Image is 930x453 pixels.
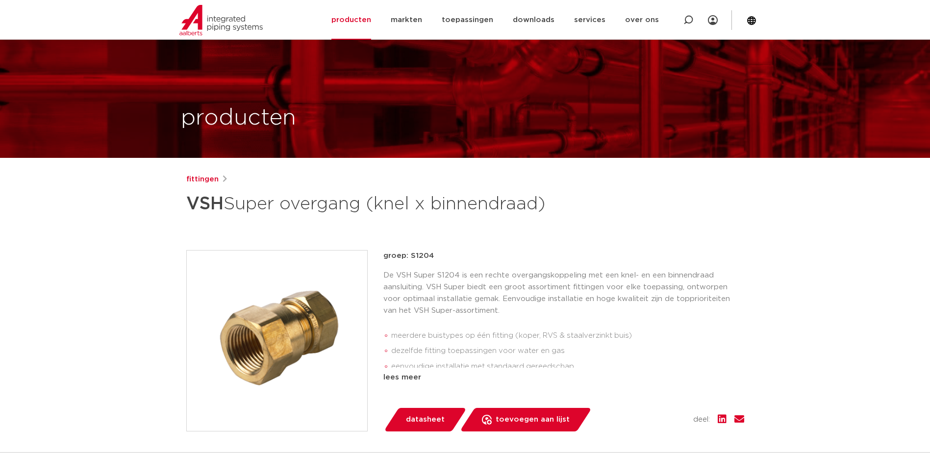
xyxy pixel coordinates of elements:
img: Product Image for VSH Super overgang (knel x binnendraad) [187,251,367,431]
li: eenvoudige installatie met standaard gereedschap [391,359,744,375]
span: datasheet [406,412,445,428]
a: fittingen [186,174,219,185]
span: toevoegen aan lijst [496,412,570,428]
li: meerdere buistypes op één fitting (koper, RVS & staalverzinkt buis) [391,328,744,344]
p: groep: S1204 [383,250,744,262]
strong: VSH [186,195,224,213]
li: dezelfde fitting toepassingen voor water en gas [391,343,744,359]
h1: Super overgang (knel x binnendraad) [186,189,554,219]
span: deel: [693,414,710,426]
p: De VSH Super S1204 is een rechte overgangskoppeling met een knel- en een binnendraad aansluiting.... [383,270,744,317]
h1: producten [181,102,296,134]
div: lees meer [383,372,744,383]
a: datasheet [383,408,467,431]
